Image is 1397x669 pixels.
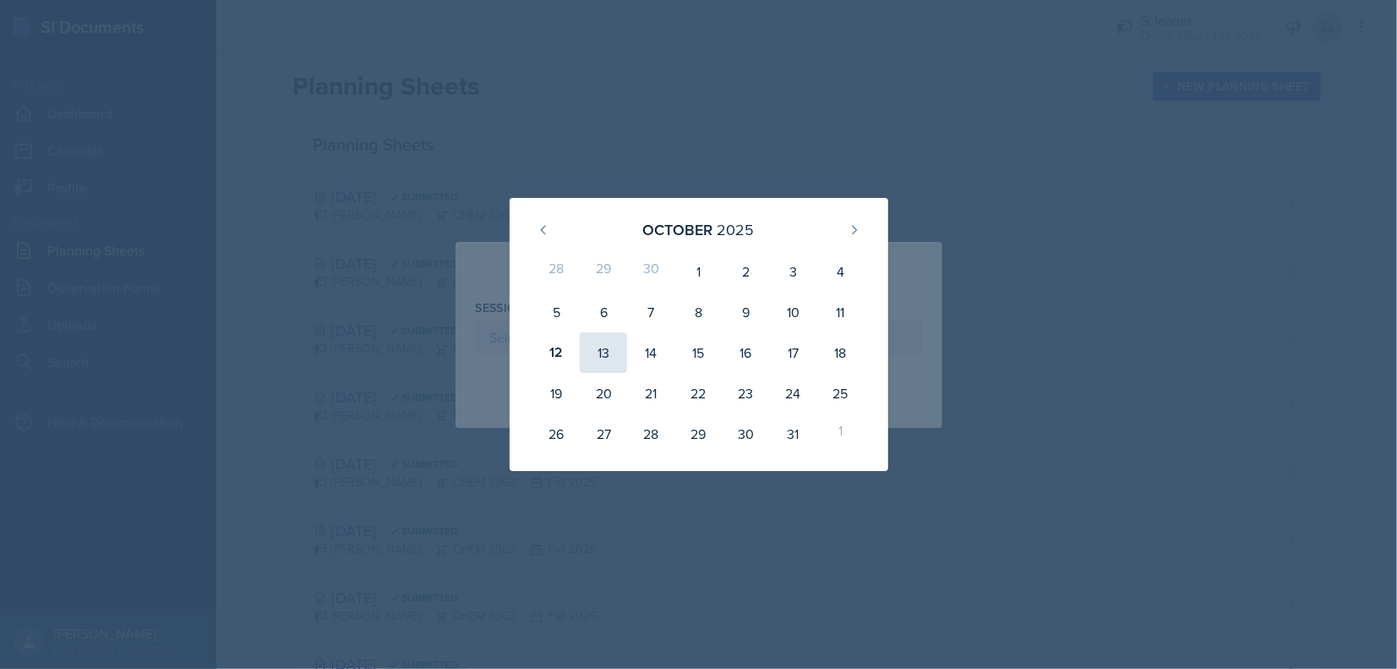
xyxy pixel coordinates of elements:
[533,414,581,454] div: 26
[718,218,755,241] div: 2025
[580,414,627,454] div: 27
[816,251,864,292] div: 4
[722,414,769,454] div: 30
[722,251,769,292] div: 2
[816,373,864,414] div: 25
[627,332,674,373] div: 14
[627,373,674,414] div: 21
[533,292,581,332] div: 5
[816,332,864,373] div: 18
[533,332,581,373] div: 12
[769,373,816,414] div: 24
[816,414,864,454] div: 1
[674,292,722,332] div: 8
[769,332,816,373] div: 17
[580,373,627,414] div: 20
[722,332,769,373] div: 16
[769,292,816,332] div: 10
[643,218,713,241] div: October
[627,292,674,332] div: 7
[627,251,674,292] div: 30
[580,251,627,292] div: 29
[533,373,581,414] div: 19
[674,251,722,292] div: 1
[769,414,816,454] div: 31
[580,332,627,373] div: 13
[722,373,769,414] div: 23
[627,414,674,454] div: 28
[533,251,581,292] div: 28
[674,332,722,373] div: 15
[674,414,722,454] div: 29
[769,251,816,292] div: 3
[674,373,722,414] div: 22
[722,292,769,332] div: 9
[580,292,627,332] div: 6
[816,292,864,332] div: 11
